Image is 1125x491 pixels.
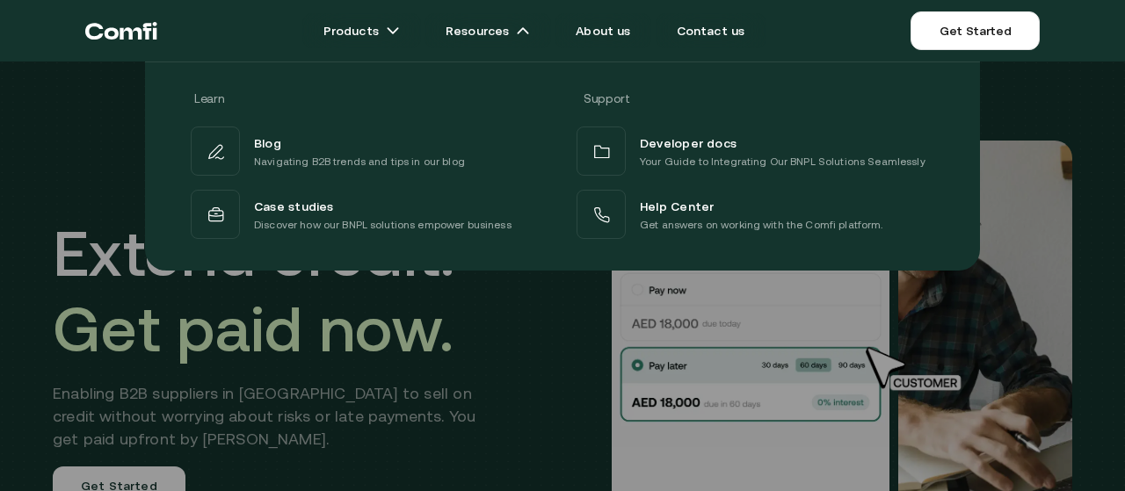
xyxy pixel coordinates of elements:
span: Case studies [254,195,334,216]
a: Resourcesarrow icons [425,13,551,48]
a: About us [555,13,651,48]
a: Case studiesDiscover how our BNPL solutions empower business [187,186,552,242]
p: Get answers on working with the Comfi platform. [640,216,883,234]
a: Return to the top of the Comfi home page [85,4,157,57]
img: arrow icons [386,24,400,38]
a: Help CenterGet answers on working with the Comfi platform. [573,186,938,242]
p: Your Guide to Integrating Our BNPL Solutions Seamlessly [640,153,925,170]
span: Help Center [640,195,714,216]
span: Learn [194,91,224,105]
span: Support [584,91,630,105]
a: Contact us [656,13,766,48]
img: arrow icons [516,24,530,38]
a: Productsarrow icons [302,13,421,48]
p: Discover how our BNPL solutions empower business [254,216,512,234]
a: Developer docsYour Guide to Integrating Our BNPL Solutions Seamlessly [573,123,938,179]
span: Developer docs [640,132,737,153]
a: Get Started [911,11,1040,50]
a: BlogNavigating B2B trends and tips in our blog [187,123,552,179]
p: Navigating B2B trends and tips in our blog [254,153,465,170]
span: Blog [254,132,281,153]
